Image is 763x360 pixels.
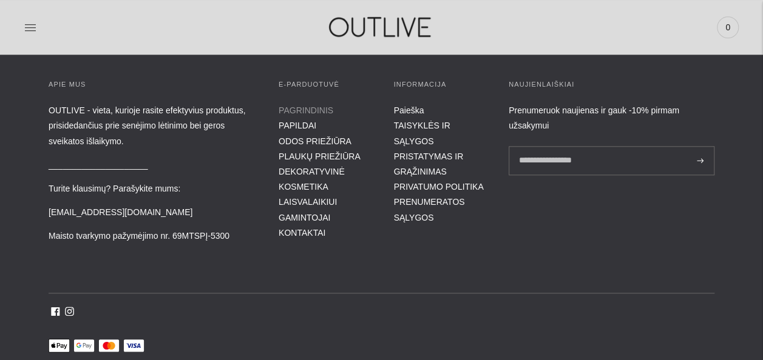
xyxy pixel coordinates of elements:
[394,121,450,145] a: TAISYKLĖS IR SĄLYGOS
[279,152,361,161] a: PLAUKŲ PRIEŽIŪRA
[279,213,330,222] a: GAMINTOJAI
[394,79,485,91] h3: INFORMACIJA
[509,79,714,91] h3: Naujienlaiškiai
[279,79,370,91] h3: E-parduotuvė
[279,105,333,115] a: PAGRINDINIS
[279,167,345,192] a: DEKORATYVINĖ KOSMETIKA
[279,136,351,146] a: ODOS PRIEŽIŪRA
[719,19,736,36] span: 0
[49,228,254,244] p: Maisto tvarkymo pažymėjimo nr. 69MTSPĮ-5300
[279,197,337,207] a: LAISVALAIKIUI
[49,79,254,91] h3: APIE MUS
[49,158,254,173] p: _____________________
[279,228,325,238] a: KONTAKTAI
[394,197,465,222] a: PRENUMERATOS SĄLYGOS
[394,182,484,192] a: PRIVATUMO POLITIKA
[394,152,464,176] a: PRISTATYMAS IR GRĄŽINIMAS
[49,205,254,220] p: [EMAIL_ADDRESS][DOMAIN_NAME]
[279,121,316,130] a: PAPILDAI
[49,103,254,149] p: OUTLIVE - vieta, kurioje rasite efektyvius produktus, prisidedančius prie senėjimo lėtinimo bei g...
[717,14,739,41] a: 0
[305,6,457,48] img: OUTLIVE
[49,181,254,196] p: Turite klausimų? Parašykite mums:
[394,105,424,115] a: Paieška
[509,103,714,133] div: Prenumeruok naujienas ir gauk -10% pirmam užsakymui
